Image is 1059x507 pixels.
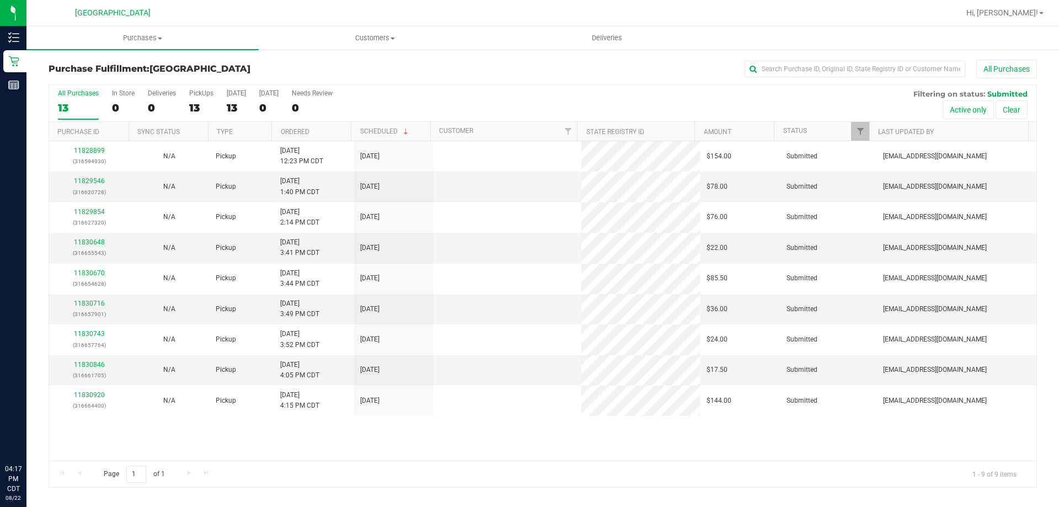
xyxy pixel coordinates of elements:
span: Submitted [787,365,817,375]
span: Hi, [PERSON_NAME]! [966,8,1038,17]
span: Submitted [787,182,817,192]
span: $85.50 [707,273,728,284]
span: [DATE] [360,304,379,314]
span: Submitted [787,273,817,284]
span: [EMAIL_ADDRESS][DOMAIN_NAME] [883,151,987,162]
h3: Purchase Fulfillment: [49,64,378,74]
span: [EMAIL_ADDRESS][DOMAIN_NAME] [883,304,987,314]
span: $24.00 [707,334,728,345]
button: N/A [163,243,175,253]
span: [DATE] 1:40 PM CDT [280,176,319,197]
span: Submitted [787,396,817,406]
a: Scheduled [360,127,410,135]
div: 13 [58,102,99,114]
a: 11830648 [74,238,105,246]
span: Not Applicable [163,366,175,373]
span: [DATE] 3:44 PM CDT [280,268,319,289]
span: [EMAIL_ADDRESS][DOMAIN_NAME] [883,396,987,406]
div: 0 [292,102,333,114]
span: [DATE] [360,334,379,345]
a: Amount [704,128,731,136]
span: Submitted [787,243,817,253]
span: 1 - 9 of 9 items [964,466,1025,482]
span: Submitted [787,304,817,314]
a: 11830846 [74,361,105,369]
span: [DATE] 4:05 PM CDT [280,360,319,381]
a: 11829854 [74,208,105,216]
button: N/A [163,365,175,375]
div: 0 [148,102,176,114]
span: [EMAIL_ADDRESS][DOMAIN_NAME] [883,365,987,375]
span: [EMAIL_ADDRESS][DOMAIN_NAME] [883,182,987,192]
span: [DATE] [360,151,379,162]
span: $76.00 [707,212,728,222]
button: N/A [163,334,175,345]
p: (316627320) [56,217,122,228]
div: 0 [259,102,279,114]
span: $144.00 [707,396,731,406]
input: 1 [126,466,146,483]
span: [EMAIL_ADDRESS][DOMAIN_NAME] [883,212,987,222]
button: N/A [163,304,175,314]
span: Not Applicable [163,335,175,343]
p: (316620728) [56,187,122,198]
p: 04:17 PM CDT [5,464,22,494]
button: N/A [163,151,175,162]
button: N/A [163,212,175,222]
a: 11830716 [74,300,105,307]
div: 13 [227,102,246,114]
span: [DATE] 3:52 PM CDT [280,329,319,350]
span: Submitted [787,212,817,222]
span: $36.00 [707,304,728,314]
p: (316655543) [56,248,122,258]
span: [DATE] 3:49 PM CDT [280,298,319,319]
div: In Store [112,89,135,97]
span: Pickup [216,182,236,192]
button: N/A [163,182,175,192]
span: [DATE] 12:23 PM CDT [280,146,323,167]
button: Clear [996,100,1028,119]
span: Not Applicable [163,244,175,252]
span: [EMAIL_ADDRESS][DOMAIN_NAME] [883,334,987,345]
span: $22.00 [707,243,728,253]
span: Purchases [26,33,259,43]
a: Purchases [26,26,259,50]
a: 11830670 [74,269,105,277]
span: Pickup [216,243,236,253]
button: All Purchases [976,60,1037,78]
button: N/A [163,396,175,406]
span: [DATE] 2:14 PM CDT [280,207,319,228]
input: Search Purchase ID, Original ID, State Registry ID or Customer Name... [745,61,965,77]
span: $78.00 [707,182,728,192]
inline-svg: Retail [8,56,19,67]
a: Filter [851,122,869,141]
p: (316594930) [56,156,122,167]
span: [DATE] [360,243,379,253]
div: PickUps [189,89,213,97]
span: [DATE] [360,365,379,375]
a: 11830743 [74,330,105,338]
span: [DATE] 3:41 PM CDT [280,237,319,258]
a: State Registry ID [586,128,644,136]
span: [DATE] [360,273,379,284]
a: 11829546 [74,177,105,185]
span: Pickup [216,396,236,406]
span: Not Applicable [163,152,175,160]
span: Customers [259,33,490,43]
span: Filtering on status: [913,89,985,98]
div: 0 [112,102,135,114]
a: Customers [259,26,491,50]
span: [DATE] 4:15 PM CDT [280,390,319,411]
a: Status [783,127,807,135]
div: Needs Review [292,89,333,97]
a: 11830920 [74,391,105,399]
inline-svg: Reports [8,79,19,90]
span: [GEOGRAPHIC_DATA] [149,63,250,74]
a: Sync Status [137,128,180,136]
a: Filter [559,122,577,141]
span: Pickup [216,273,236,284]
p: (316657901) [56,309,122,319]
p: (316661705) [56,370,122,381]
inline-svg: Inventory [8,32,19,43]
span: $154.00 [707,151,731,162]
